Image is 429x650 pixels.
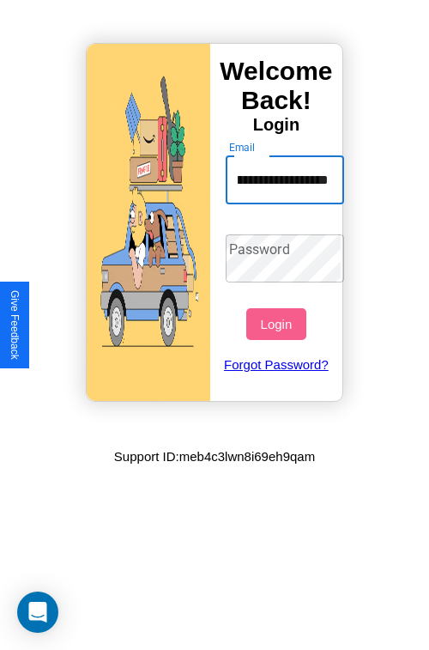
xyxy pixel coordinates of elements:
p: Support ID: meb4c3lwn8i69eh9qam [114,445,315,468]
a: Forgot Password? [217,340,336,389]
h3: Welcome Back! [210,57,342,115]
div: Give Feedback [9,290,21,360]
div: Open Intercom Messenger [17,592,58,633]
label: Email [229,140,256,155]
button: Login [246,308,305,340]
img: gif [87,44,210,401]
h4: Login [210,115,342,135]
